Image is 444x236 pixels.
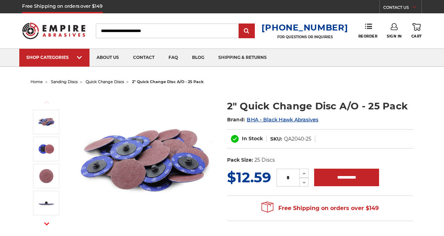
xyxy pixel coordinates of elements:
[411,23,422,39] a: Cart
[22,19,85,43] img: Empire Abrasives
[38,140,55,158] img: BHA 60 grit 2-inch quick change sanding disc for rapid material removal
[185,49,211,67] a: blog
[261,22,348,33] a: [PHONE_NUMBER]
[358,34,378,39] span: Reorder
[387,34,402,39] span: Sign In
[227,169,271,186] span: $12.59
[38,194,55,212] img: Side view of 2 inch quick change sanding disc showcasing the locking system for easy swap
[86,79,124,84] a: quick change discs
[284,135,311,143] dd: QA2040-25
[227,99,413,113] h1: 2" Quick Change Disc A/O - 25 Pack
[38,167,55,185] img: BHA 60 grit 2-inch red quick change disc for metal and wood finishing
[261,201,379,215] span: Free Shipping on orders over $149
[132,79,204,84] span: 2" quick change disc a/o - 25 pack
[38,113,55,131] img: 2 inch red aluminum oxide quick change sanding discs for metalwork
[31,79,43,84] a: home
[26,55,82,60] div: SHOP CATEGORIES
[90,49,126,67] a: about us
[247,116,318,123] a: BHA - Black Hawk Abrasives
[38,216,55,231] button: Next
[51,79,78,84] a: sanding discs
[227,156,253,164] dt: Pack Size:
[240,24,254,38] input: Submit
[161,49,185,67] a: faq
[411,34,422,39] span: Cart
[242,135,263,142] span: In Stock
[38,95,55,110] button: Previous
[227,116,245,123] span: Brand:
[254,156,275,164] dd: 25 Discs
[211,49,274,67] a: shipping & returns
[383,4,422,13] a: CONTACT US
[261,35,348,39] p: FOR QUESTIONS OR INQUIRIES
[126,49,161,67] a: contact
[270,135,282,143] dt: SKU:
[74,92,215,232] img: 2 inch red aluminum oxide quick change sanding discs for metalwork
[358,23,378,38] a: Reorder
